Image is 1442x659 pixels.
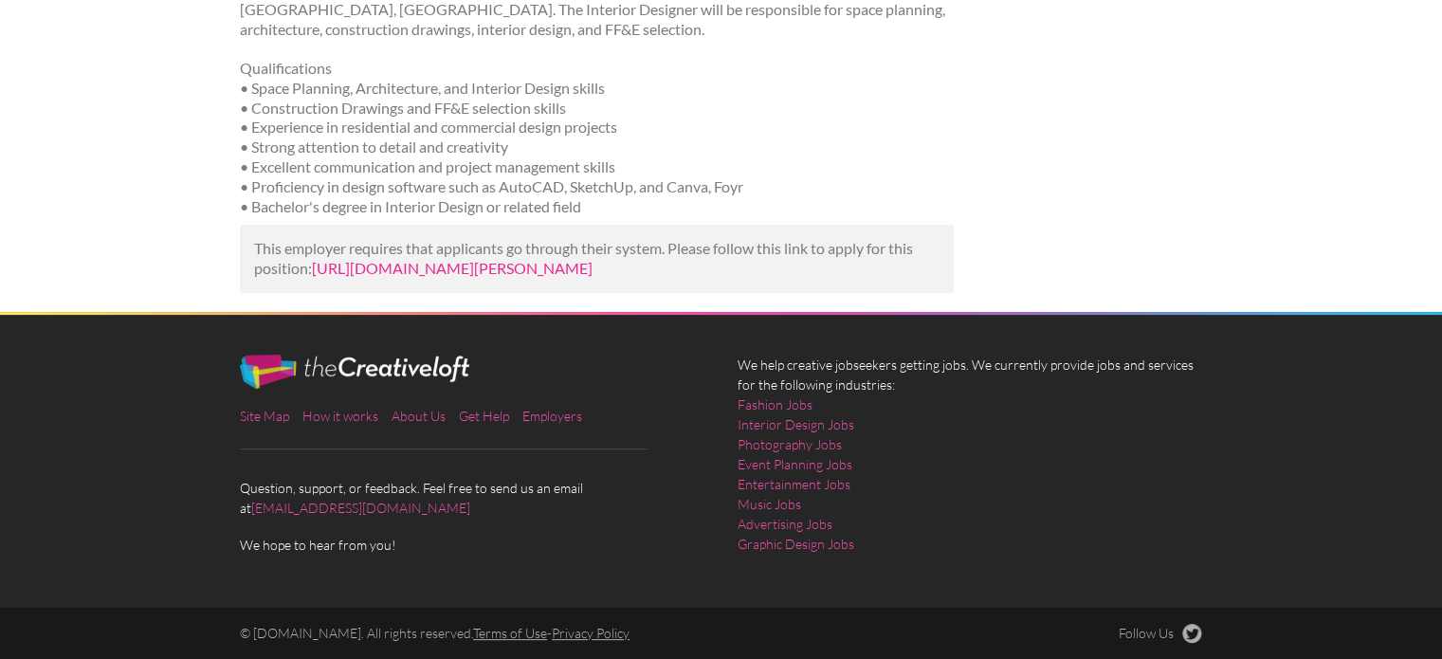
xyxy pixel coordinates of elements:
a: Terms of Use [473,625,547,641]
div: © [DOMAIN_NAME]. All rights reserved. - [224,624,971,643]
a: How it works [302,408,378,424]
a: About Us [392,408,446,424]
a: Photography Jobs [738,434,842,454]
img: The Creative Loft [240,355,469,389]
a: Event Planning Jobs [738,454,852,474]
p: This employer requires that applicants go through their system. Please follow this link to apply ... [254,239,940,279]
a: Entertainment Jobs [738,474,850,494]
div: We help creative jobseekers getting jobs. We currently provide jobs and services for the followin... [721,355,1219,569]
a: Advertising Jobs [738,514,832,534]
a: Graphic Design Jobs [738,534,854,554]
div: Question, support, or feedback. Feel free to send us an email at [224,355,721,555]
a: [EMAIL_ADDRESS][DOMAIN_NAME] [251,500,470,516]
a: Music Jobs [738,494,801,514]
a: Employers [522,408,582,424]
a: Interior Design Jobs [738,414,854,434]
a: Follow Us [1119,624,1202,643]
a: Get Help [459,408,509,424]
a: Site Map [240,408,289,424]
span: We hope to hear from you! [240,535,704,555]
a: [URL][DOMAIN_NAME][PERSON_NAME] [312,259,593,277]
p: Qualifications • Space Planning, Architecture, and Interior Design skills • Construction Drawings... [240,59,954,216]
a: Privacy Policy [552,625,630,641]
a: Fashion Jobs [738,394,812,414]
